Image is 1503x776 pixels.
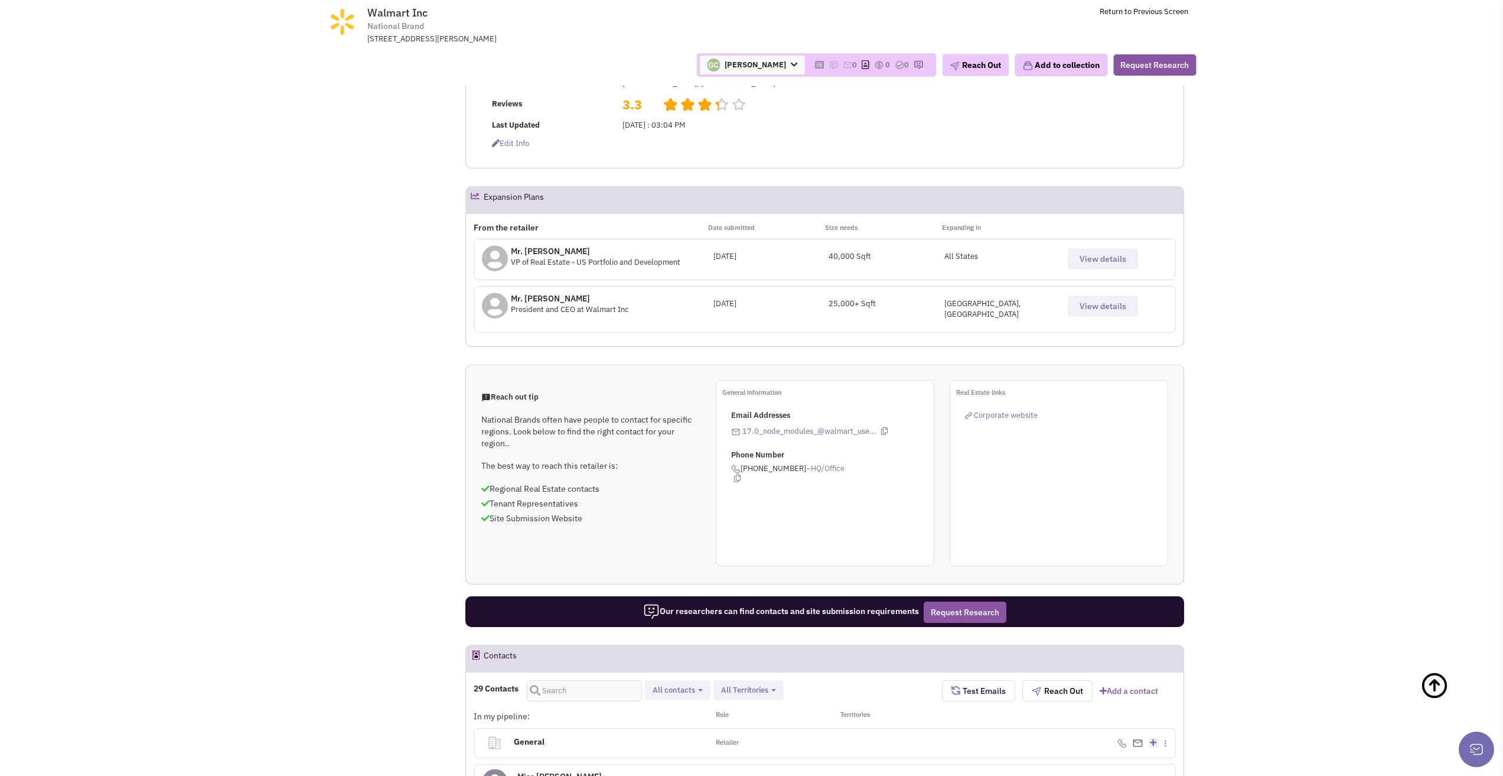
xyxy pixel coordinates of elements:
[527,680,642,702] input: Search
[484,187,544,213] h2: Expansion Plans
[510,729,688,755] h4: General
[960,686,1006,696] span: Test Emails
[492,120,540,130] b: Last Updated
[484,645,517,671] h2: Contacts
[1117,739,1127,748] img: icon-phone.png
[481,414,700,449] p: National Brands often have people to contact for specific regions. Look below to find the right c...
[481,392,539,402] span: Reach out tip
[825,710,942,722] div: Territories
[1022,680,1093,702] button: Reach Out
[956,387,1168,398] p: Real Estate links
[924,602,1006,623] button: Request Research
[1068,296,1138,317] button: View details
[904,60,909,70] span: 0
[965,410,1038,420] a: Corporate website
[829,60,838,70] img: icon-note.png
[1015,54,1107,76] button: Add to collection
[731,427,741,437] img: icon-email-active-16.png
[731,450,934,461] p: Phone Number
[367,34,676,45] div: [STREET_ADDRESS][PERSON_NAME]
[700,56,804,74] span: [PERSON_NAME]
[713,298,829,310] div: [DATE]
[1080,254,1126,264] span: View details
[649,684,706,697] button: All contacts
[942,680,1015,702] button: Test Emails
[829,298,944,310] div: 25,000+ Sqft
[367,6,428,20] span: Walmart Inc
[942,222,1059,233] p: Expanding in
[474,683,519,694] h4: 29 Contacts
[481,460,700,472] p: The best way to reach this retailer is:
[965,412,972,419] img: reachlinkicon.png
[1068,248,1138,270] button: View details
[1113,54,1196,76] button: Request Research
[708,710,825,722] div: Role
[511,257,680,267] span: VP of Real Estate - US Portfolio and Development
[914,60,923,70] img: research-icon.png
[1022,60,1033,71] img: icon-collection-lavender.png
[874,60,883,70] img: icon-dealamount.png
[708,222,825,233] p: Date submitted
[942,54,1009,76] button: Reach Out
[843,60,852,70] img: icon-email-active-16.png
[742,426,876,436] a: 17.0_node_modules_@walmart_use...
[487,735,502,751] img: clarity_building-linegeneral.png
[716,738,739,748] span: Retailer
[731,465,741,474] img: icon-phone.png
[718,684,780,697] button: All Territories
[511,304,629,314] span: President and CEO at Walmart Inc
[474,222,708,233] p: From the retailer
[1420,660,1479,736] a: Back To Top
[653,685,695,695] span: All contacts
[806,463,845,473] span: –HQ/Office
[731,463,934,482] span: [PHONE_NUMBER]
[1080,301,1126,311] span: View details
[1032,687,1041,696] img: plane.png
[713,251,829,262] div: [DATE]
[722,387,934,398] p: General information
[619,117,817,135] td: [DATE] : 03:04 PM
[622,96,654,102] h2: 3.3
[492,99,523,109] b: Reviews
[474,710,708,722] div: In my pipeline:
[511,245,680,257] p: Mr. [PERSON_NAME]
[950,61,959,71] img: plane.png
[852,60,857,70] span: 0
[367,20,424,33] span: National Brand
[731,410,934,421] p: Email Addresses
[895,60,904,70] img: TaskCount.png
[944,298,1060,320] div: [GEOGRAPHIC_DATA],[GEOGRAPHIC_DATA]
[481,498,700,509] p: Tenant Representatives
[481,483,700,495] p: Regional Real Estate contacts
[643,606,919,616] span: Our researchers can find contacts and site submission requirements
[974,410,1038,420] span: Corporate website
[1100,7,1188,17] a: Return to Previous Screen
[825,222,942,233] p: Size needs
[1100,685,1158,697] a: Add a contact
[885,60,890,70] span: 0
[481,512,700,524] p: Site Submission Website
[643,603,660,620] img: icon-researcher-20.png
[944,251,1060,262] p: All States
[829,251,944,262] div: 40,000 Sqft
[511,293,629,304] p: Mr. [PERSON_NAME]
[707,59,720,72] img: 4gsb4SvoTEGolcWcxLFjKw.png
[721,685,768,695] span: All Territories
[1133,739,1143,747] img: Email%20Icon.png
[492,138,529,148] span: Edit info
